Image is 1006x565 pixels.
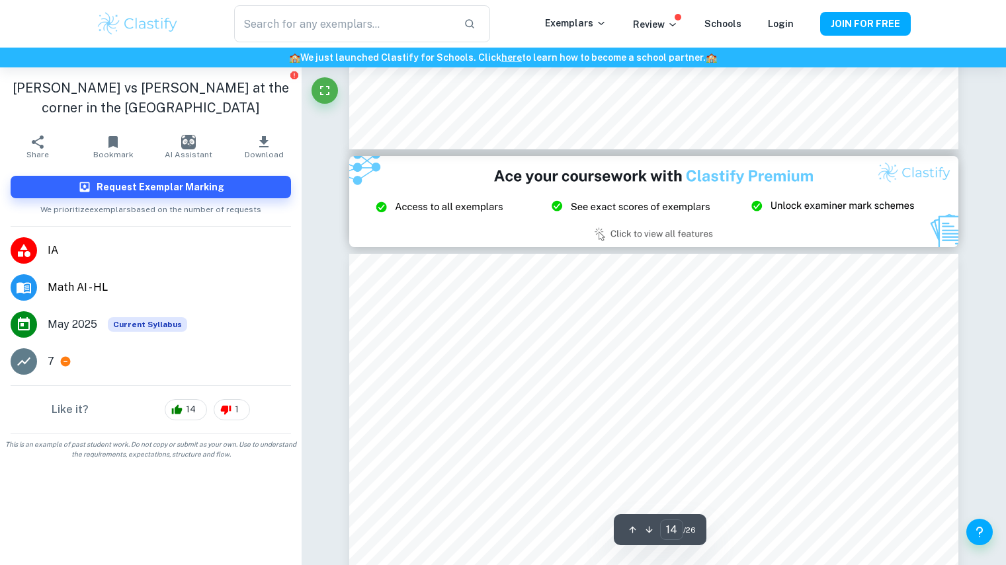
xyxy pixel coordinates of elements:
[165,399,207,420] div: 14
[11,176,291,198] button: Request Exemplar Marking
[108,317,187,332] div: This exemplar is based on the current syllabus. Feel free to refer to it for inspiration/ideas wh...
[545,16,607,30] p: Exemplars
[214,399,250,420] div: 1
[52,402,89,418] h6: Like it?
[96,11,180,37] img: Clastify logo
[820,12,911,36] button: JOIN FOR FREE
[181,135,196,149] img: AI Assistant
[706,52,717,63] span: 🏫
[768,19,794,29] a: Login
[48,317,97,332] span: May 2025
[151,128,226,165] button: AI Assistant
[5,439,296,459] span: This is an example of past student work. Do not copy or submit as your own. Use to understand the...
[165,150,212,159] span: AI Assistant
[234,5,452,42] input: Search for any exemplars...
[228,403,246,416] span: 1
[633,17,678,32] p: Review
[48,354,54,369] p: 7
[48,243,291,258] span: IA
[26,150,49,159] span: Share
[501,52,522,63] a: here
[108,317,187,332] span: Current Syllabus
[289,70,299,80] button: Report issue
[3,50,1003,65] h6: We just launched Clastify for Schools. Click to learn how to become a school partner.
[75,128,151,165] button: Bookmark
[683,524,696,536] span: / 26
[93,150,134,159] span: Bookmark
[179,403,203,416] span: 14
[97,180,224,194] h6: Request Exemplar Marking
[312,77,338,104] button: Fullscreen
[966,519,993,545] button: Help and Feedback
[704,19,741,29] a: Schools
[11,78,291,118] h1: [PERSON_NAME] vs [PERSON_NAME] at the corner in the [GEOGRAPHIC_DATA]
[245,150,284,159] span: Download
[40,198,261,215] span: We prioritize exemplars based on the number of requests
[226,128,302,165] button: Download
[48,280,291,295] span: Math AI - HL
[289,52,300,63] span: 🏫
[349,156,959,247] img: Ad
